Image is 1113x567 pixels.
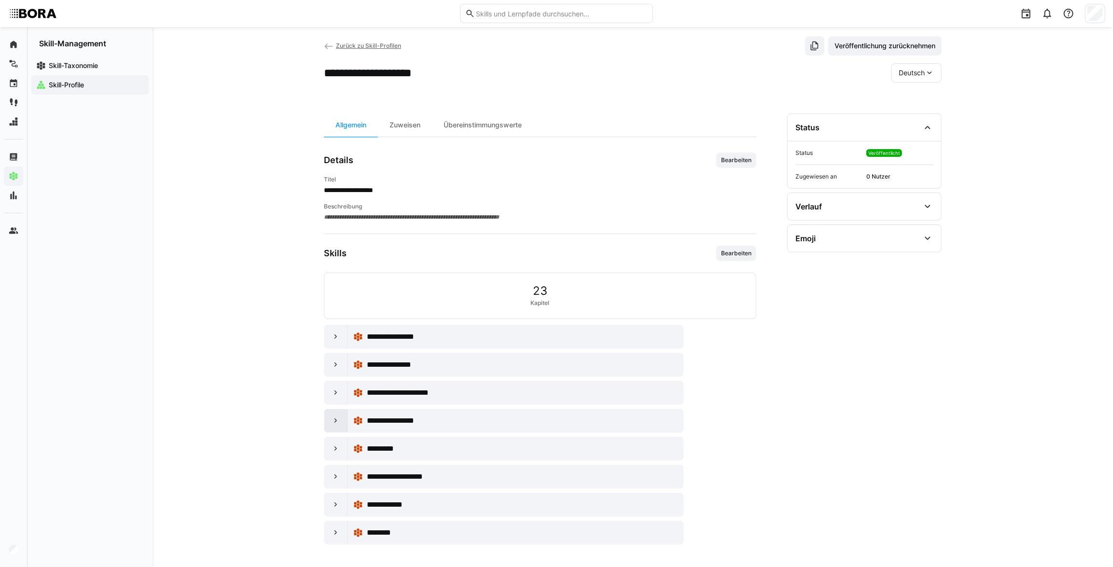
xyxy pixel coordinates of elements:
[828,36,942,55] button: Veröffentlichung zurücknehmen
[336,42,401,49] span: Zurück zu Skill-Profilen
[324,113,378,137] div: Allgemein
[432,113,533,137] div: Übereinstimmungswerte
[716,246,756,261] button: Bearbeiten
[720,249,752,257] span: Bearbeiten
[868,150,900,156] span: Veröffentlicht
[378,113,432,137] div: Zuweisen
[795,149,863,157] span: Status
[533,285,547,297] span: 23
[720,156,752,164] span: Bearbeiten
[899,68,925,78] span: Deutsch
[795,234,816,243] div: Emoji
[531,299,550,307] span: Kapitel
[866,173,933,180] span: 0 Nutzer
[324,42,401,49] a: Zurück zu Skill-Profilen
[795,123,820,132] div: Status
[795,202,822,211] div: Verlauf
[324,176,756,183] h4: Titel
[324,248,347,259] h3: Skills
[475,9,648,18] input: Skills und Lernpfade durchsuchen…
[833,41,937,51] span: Veröffentlichung zurücknehmen
[716,152,756,168] button: Bearbeiten
[324,203,756,210] h4: Beschreibung
[795,173,863,180] span: Zugewiesen an
[324,155,353,166] h3: Details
